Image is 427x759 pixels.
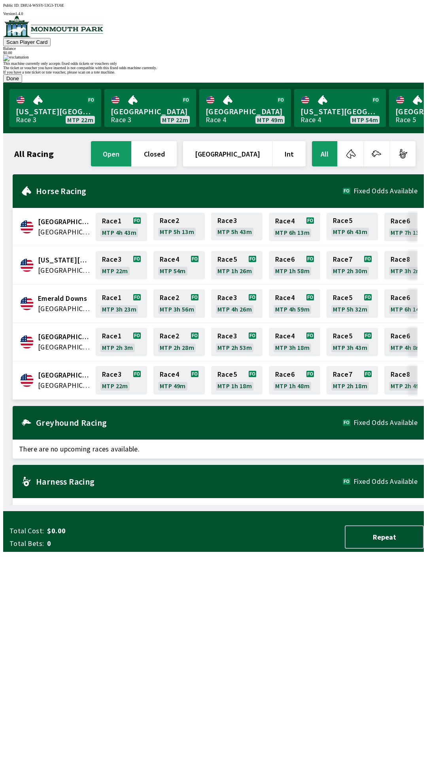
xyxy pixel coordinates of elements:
div: Race 3 [111,117,131,123]
span: $0.00 [47,526,172,536]
a: Race4MTP 6h 13m [269,213,320,241]
span: [GEOGRAPHIC_DATA] [111,106,190,117]
span: MTP 2h 30m [333,268,367,274]
span: MTP 3h 43m [333,344,367,351]
span: MTP 7h 13m [391,229,425,236]
a: Race2MTP 2h 28m [153,328,205,356]
span: MTP 4h 26m [217,306,252,312]
h2: Harness Racing [36,478,343,485]
span: [US_STATE][GEOGRAPHIC_DATA] [300,106,380,117]
a: Race4MTP 4h 59m [269,289,320,318]
span: United States [38,304,91,314]
img: exclamation [3,55,29,61]
span: MTP 6h 43m [333,228,367,235]
span: MTP 2h 49m [391,383,425,389]
span: Race 6 [275,256,295,262]
span: MTP 5h 13m [160,228,194,235]
div: If you have a tote ticket or tote voucher, please scan on a tote machine. [3,70,424,74]
span: Race 5 [333,333,352,339]
div: $ 0.00 [3,51,424,55]
span: MTP 22m [102,383,128,389]
div: The ticket or voucher you have inserted is not compatible with this fixed odds machine currently. [3,66,424,70]
span: United States [38,265,91,276]
a: Race4MTP 54m [153,251,205,279]
span: Race 3 [217,217,237,224]
span: Race 6 [391,333,410,339]
span: MTP 49m [160,383,186,389]
span: Race 4 [160,256,179,262]
span: MTP 2h 53m [217,344,252,351]
button: Scan Player Card [3,38,51,46]
button: [GEOGRAPHIC_DATA] [183,141,272,166]
span: Race 6 [391,218,410,224]
span: Race 6 [391,295,410,301]
span: [GEOGRAPHIC_DATA] [206,106,285,117]
span: Race 5 [217,371,237,378]
span: Fixed Odds Available [353,478,418,485]
a: Race7MTP 2h 18m [327,366,378,395]
button: closed [132,141,177,166]
a: Race3MTP 5h 43m [211,213,263,241]
span: Race 2 [160,295,179,301]
a: [GEOGRAPHIC_DATA]Race 4MTP 49m [199,89,291,127]
span: Race 3 [102,256,121,262]
span: MTP 3h 56m [160,306,194,312]
a: Race4MTP 3h 18m [269,328,320,356]
a: Race1MTP 2h 3m [96,328,147,356]
span: Delaware Park [38,255,91,265]
div: Balance [3,46,424,51]
button: Int [273,141,306,166]
span: MTP 4h 59m [275,306,310,312]
span: There are no upcoming races available. [13,440,424,459]
a: Race5MTP 1h 18m [211,366,263,395]
span: Race 8 [391,371,410,378]
span: Race 2 [160,333,179,339]
span: DHU4-WSSY-53G3-TU6E [21,3,64,8]
span: MTP 1h 26m [217,268,252,274]
a: Race3MTP 22m [96,251,147,279]
div: Version 1.4.0 [3,11,424,16]
span: Canterbury Park [38,217,91,227]
span: Total Bets: [9,539,44,548]
span: Race 7 [333,256,352,262]
div: Race 4 [206,117,226,123]
span: Repeat [352,532,417,542]
a: Race5MTP 3h 43m [327,328,378,356]
a: Race4MTP 49m [153,366,205,395]
button: Done [3,74,22,83]
span: Race 7 [333,371,352,378]
span: Total Cost: [9,526,44,536]
span: MTP 5h 32m [333,306,367,312]
div: Race 5 [395,117,416,123]
a: Race1MTP 4h 43m [96,213,147,241]
span: MTP 1h 18m [217,383,252,389]
span: Race 3 [217,295,237,301]
span: 0 [47,539,172,548]
span: Race 6 [275,371,295,378]
span: MTP 6h 14m [391,306,425,312]
span: MTP 2h 28m [160,344,194,351]
span: United States [38,380,91,391]
a: [US_STATE][GEOGRAPHIC_DATA]Race 4MTP 54m [294,89,386,127]
h2: Greyhound Racing [36,419,343,426]
a: Race5MTP 1h 26m [211,251,263,279]
div: Race 4 [300,117,321,123]
span: Race 1 [102,295,121,301]
span: MTP 2h 18m [333,383,367,389]
span: MTP 22m [67,117,93,123]
span: Race 4 [160,371,179,378]
span: MTP 3h 2m [391,268,422,274]
a: [GEOGRAPHIC_DATA]Race 3MTP 22m [104,89,196,127]
span: MTP 3h 23m [102,306,136,312]
span: Race 1 [102,333,121,339]
span: MTP 49m [257,117,283,123]
span: Race 4 [275,218,295,224]
span: Race 1 [102,218,121,224]
a: Race2MTP 3h 56m [153,289,205,318]
div: Public ID: [3,3,424,8]
span: Race 3 [102,371,121,378]
span: There are no upcoming races available. [13,498,424,517]
a: Race3MTP 2h 53m [211,328,263,356]
span: Race 5 [217,256,237,262]
div: This machine currently only accepts fixed odds tickets or vouchers only [3,61,424,66]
